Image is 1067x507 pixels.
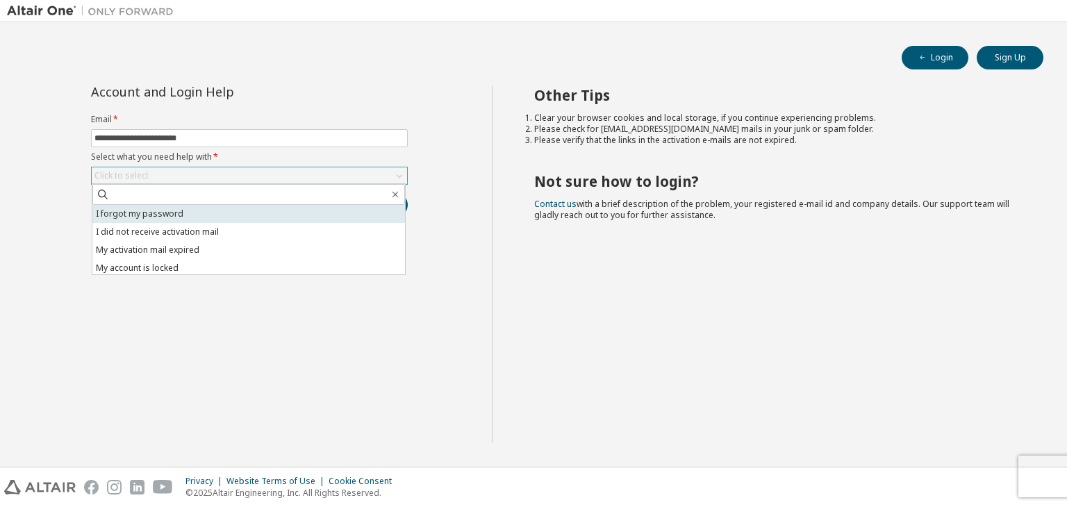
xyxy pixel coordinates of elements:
[534,198,1009,221] span: with a brief description of the problem, your registered e-mail id and company details. Our suppo...
[4,480,76,494] img: altair_logo.svg
[91,86,345,97] div: Account and Login Help
[84,480,99,494] img: facebook.svg
[534,198,577,210] a: Contact us
[91,114,408,125] label: Email
[92,167,407,184] div: Click to select
[153,480,173,494] img: youtube.svg
[534,113,1019,124] li: Clear your browser cookies and local storage, if you continue experiencing problems.
[534,172,1019,190] h2: Not sure how to login?
[92,205,405,223] li: I forgot my password
[130,480,144,494] img: linkedin.svg
[7,4,181,18] img: Altair One
[534,135,1019,146] li: Please verify that the links in the activation e-mails are not expired.
[94,170,149,181] div: Click to select
[91,151,408,163] label: Select what you need help with
[329,476,400,487] div: Cookie Consent
[902,46,968,69] button: Login
[977,46,1043,69] button: Sign Up
[534,124,1019,135] li: Please check for [EMAIL_ADDRESS][DOMAIN_NAME] mails in your junk or spam folder.
[107,480,122,494] img: instagram.svg
[185,487,400,499] p: © 2025 Altair Engineering, Inc. All Rights Reserved.
[226,476,329,487] div: Website Terms of Use
[534,86,1019,104] h2: Other Tips
[185,476,226,487] div: Privacy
